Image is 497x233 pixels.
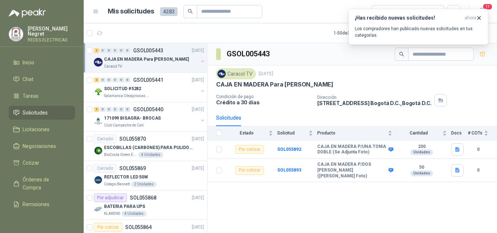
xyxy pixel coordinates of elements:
h3: ¡Has recibido nuevas solicitudes! [355,15,462,21]
p: [DATE] [259,71,273,77]
div: Unidades [410,170,433,176]
span: Cotizar [23,159,39,167]
div: 0 [119,48,124,53]
p: [DATE] [192,224,204,231]
b: 50 [397,165,447,170]
img: Company Logo [94,58,103,67]
div: Por adjudicar [94,193,127,202]
b: CAJA EN MADERA P/DOS [PERSON_NAME] ([PERSON_NAME] Foto) [317,162,387,179]
div: 0 [119,107,124,112]
th: Cantidad [397,126,451,140]
div: Cerrado [94,134,116,143]
div: 2 [94,77,99,83]
div: 0 [106,77,112,83]
p: GSOL005441 [133,77,163,83]
div: Por cotizar [235,166,264,175]
div: 0 [106,107,112,112]
img: Company Logo [94,117,103,125]
p: Crédito a 30 días [216,99,311,105]
b: CAJA EN MADERA P/UNA TOMA DOBLE (Se Adjunta Foto) [317,144,387,155]
button: 17 [475,5,488,18]
p: SOL055870 [119,136,146,141]
a: Inicio [9,56,75,69]
div: 2 [94,107,99,112]
p: [DATE] [192,106,204,113]
span: search [188,9,193,14]
h3: GSOL005443 [227,48,271,60]
div: Cerrado [94,164,116,173]
span: search [399,52,404,57]
p: [DATE] [192,77,204,84]
a: Remisiones [9,197,75,211]
p: ESCOBILLAS (CARBONES) PARA PULIDORA DEWALT [104,144,195,151]
a: CerradoSOL055870[DATE] Company LogoESCOBILLAS (CARBONES) PARA PULIDORA DEWALTBioCosta Green Energ... [84,132,207,161]
span: 4283 [160,7,178,16]
img: Logo peakr [9,9,46,17]
div: 0 [100,107,106,112]
a: Solicitudes [9,106,75,120]
div: 4 Unidades [138,152,163,158]
p: [DATE] [192,194,204,201]
span: Solicitud [277,130,307,136]
a: Órdenes de Compra [9,173,75,194]
p: [STREET_ADDRESS] Bogotá D.C. , Bogotá D.C. [317,100,432,106]
div: 0 [119,77,124,83]
a: Licitaciones [9,122,75,136]
div: Unidades [410,149,433,155]
span: Tareas [23,92,39,100]
p: 171099 BISAGRA- BROCAS [104,115,161,122]
div: 0 [125,77,130,83]
a: SOL055893 [277,168,301,173]
span: Órdenes de Compra [23,176,68,192]
p: GSOL005443 [133,48,163,53]
a: Cotizar [9,156,75,170]
b: 0 [468,146,488,153]
p: SOL055864 [125,225,152,230]
div: 0 [100,48,106,53]
img: Company Logo [9,27,23,41]
img: Company Logo [94,176,103,184]
button: ¡Has recibido nuevas solicitudes!ahora Los compradores han publicado nuevas solicitudes en tus ca... [349,9,488,45]
p: [DATE] [192,165,204,172]
div: 0 [125,107,130,112]
p: SOLICITUD #5282 [104,85,141,92]
a: Negociaciones [9,139,75,153]
a: 2 0 0 0 0 0 GSOL005443[DATE] Company LogoCAJA EN MADERA Para [PERSON_NAME]Caracol TV [94,46,206,69]
span: Producto [317,130,386,136]
span: Cantidad [397,130,441,136]
a: Por adjudicarSOL055868[DATE] Company LogoBATERIA PARA UPSKLARENS4 Unidades [84,190,207,220]
div: 0 [112,107,118,112]
a: Tareas [9,89,75,103]
span: # COTs [468,130,482,136]
div: 0 [125,48,130,53]
span: 17 [482,3,493,10]
p: Los compradores han publicado nuevas solicitudes en tus categorías. [355,25,482,39]
div: 2 [94,48,99,53]
span: Inicio [23,59,34,67]
a: 2 0 0 0 0 0 GSOL005440[DATE] Company Logo171099 BISAGRA- BROCASClub Campestre de Cali [94,105,206,128]
p: SOL055868 [130,195,156,200]
p: BioCosta Green Energy S.A.S [104,152,137,158]
span: Chat [23,75,33,83]
a: CerradoSOL055869[DATE] Company LogoREFLECTOR LED 50WColegio Bennett2 Unidades [84,161,207,190]
div: 4 Unidades [122,211,147,217]
img: Company Logo [218,70,226,78]
p: BATERIA PARA UPS [104,203,145,210]
th: Producto [317,126,397,140]
img: Company Logo [94,146,103,155]
a: Configuración [9,214,75,228]
div: 0 [112,48,118,53]
b: 0 [468,167,488,174]
div: Solicitudes [216,114,241,122]
div: 0 [100,77,106,83]
p: Condición de pago [216,94,311,99]
div: 0 [106,48,112,53]
img: Company Logo [94,205,103,214]
th: Estado [226,126,277,140]
span: Solicitudes [23,109,48,117]
a: SOL055892 [277,147,301,152]
span: Remisiones [23,200,49,208]
p: [PERSON_NAME] Negret [28,26,75,36]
